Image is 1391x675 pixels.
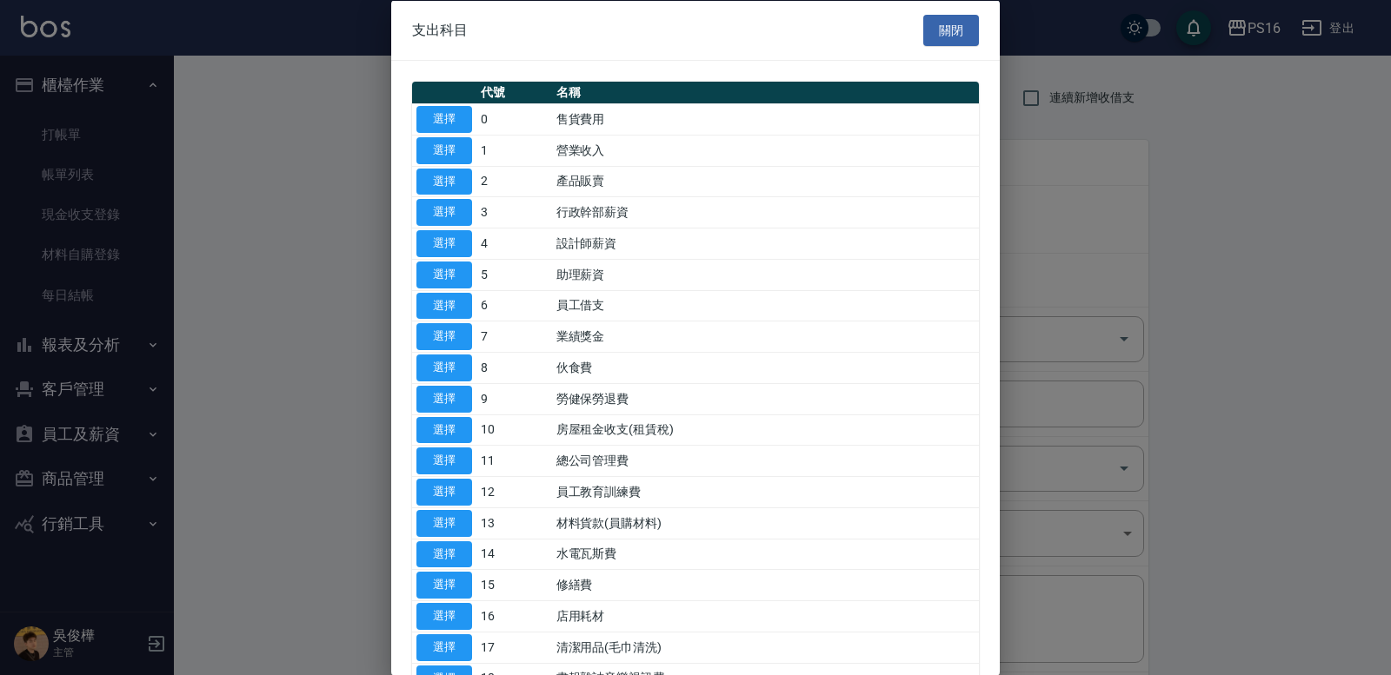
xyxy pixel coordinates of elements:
button: 選擇 [416,385,472,412]
td: 營業收入 [552,135,979,166]
button: 選擇 [416,633,472,660]
td: 伙食費 [552,352,979,383]
td: 助理薪資 [552,259,979,290]
td: 行政幹部薪資 [552,196,979,228]
td: 8 [476,352,552,383]
button: 選擇 [416,136,472,163]
button: 選擇 [416,168,472,195]
td: 16 [476,600,552,632]
td: 清潔用品(毛巾清洗) [552,632,979,663]
td: 員工教育訓練費 [552,476,979,507]
td: 5 [476,259,552,290]
td: 7 [476,321,552,352]
button: 選擇 [416,447,472,474]
td: 員工借支 [552,290,979,321]
td: 勞健保勞退費 [552,383,979,414]
td: 10 [476,414,552,446]
td: 1 [476,135,552,166]
td: 修繕費 [552,569,979,600]
span: 支出科目 [412,21,468,38]
td: 2 [476,166,552,197]
button: 關閉 [923,14,979,46]
td: 設計師薪資 [552,228,979,259]
button: 選擇 [416,479,472,506]
td: 6 [476,290,552,321]
button: 選擇 [416,572,472,599]
button: 選擇 [416,603,472,630]
td: 14 [476,539,552,570]
td: 13 [476,507,552,539]
td: 產品販賣 [552,166,979,197]
button: 選擇 [416,261,472,288]
td: 水電瓦斯費 [552,539,979,570]
button: 選擇 [416,416,472,443]
button: 選擇 [416,509,472,536]
td: 4 [476,228,552,259]
button: 選擇 [416,199,472,226]
td: 店用耗材 [552,600,979,632]
button: 選擇 [416,323,472,350]
td: 材料貨款(員購材料) [552,507,979,539]
th: 代號 [476,82,552,104]
button: 選擇 [416,106,472,133]
button: 選擇 [416,230,472,257]
td: 17 [476,632,552,663]
td: 售貨費用 [552,103,979,135]
td: 0 [476,103,552,135]
button: 選擇 [416,354,472,381]
td: 12 [476,476,552,507]
td: 15 [476,569,552,600]
td: 9 [476,383,552,414]
td: 業績獎金 [552,321,979,352]
td: 11 [476,445,552,476]
button: 選擇 [416,292,472,319]
td: 房屋租金收支(租賃稅) [552,414,979,446]
td: 總公司管理費 [552,445,979,476]
td: 3 [476,196,552,228]
th: 名稱 [552,82,979,104]
button: 選擇 [416,540,472,567]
